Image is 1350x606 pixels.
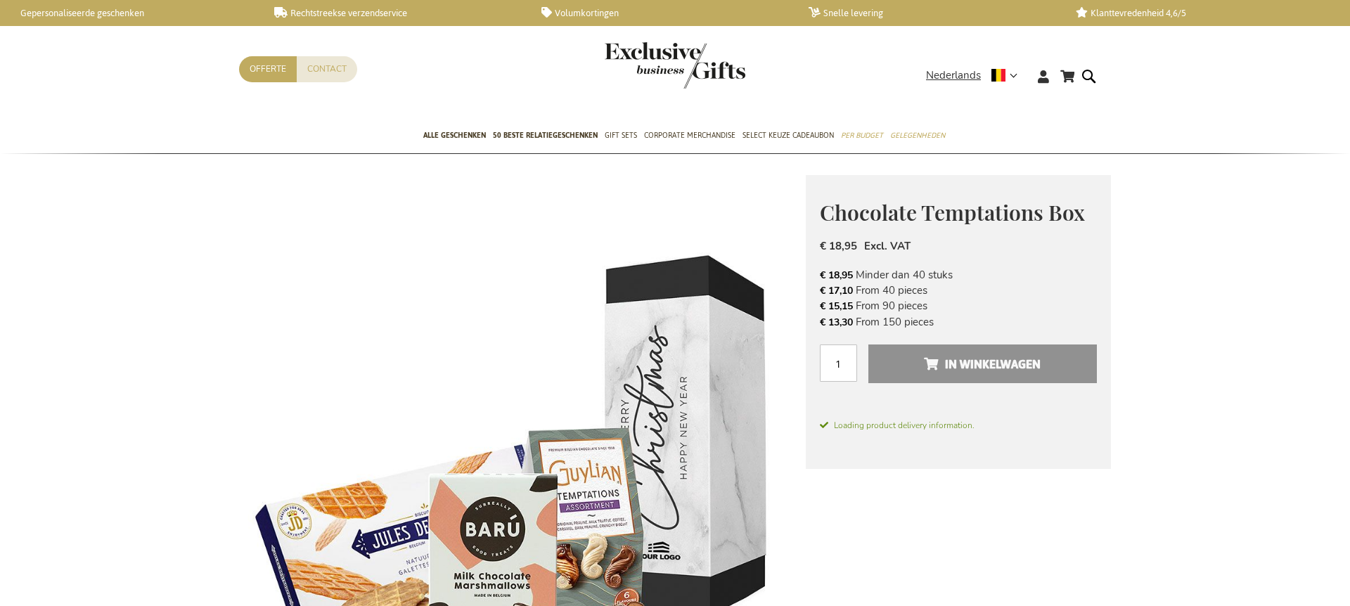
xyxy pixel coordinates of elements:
[820,198,1085,226] span: Chocolate Temptations Box
[926,67,981,84] span: Nederlands
[742,128,834,143] span: Select Keuze Cadeaubon
[890,128,945,143] span: Gelegenheden
[493,128,598,143] span: 50 beste relatiegeschenken
[644,128,735,143] span: Corporate Merchandise
[820,267,1097,283] li: Minder dan 40 stuks
[820,239,857,253] span: € 18,95
[605,128,637,143] span: Gift Sets
[841,128,883,143] span: Per Budget
[890,119,945,154] a: Gelegenheden
[820,344,857,382] input: Aantal
[820,298,1097,314] li: From 90 pieces
[820,269,853,282] span: € 18,95
[7,7,252,19] a: Gepersonaliseerde geschenken
[820,316,853,329] span: € 13,30
[644,119,735,154] a: Corporate Merchandise
[820,299,853,313] span: € 15,15
[809,7,1053,19] a: Snelle levering
[239,56,297,82] a: Offerte
[605,119,637,154] a: Gift Sets
[493,119,598,154] a: 50 beste relatiegeschenken
[423,119,486,154] a: Alle Geschenken
[841,119,883,154] a: Per Budget
[1076,7,1320,19] a: Klanttevredenheid 4,6/5
[297,56,357,82] a: Contact
[541,7,786,19] a: Volumkortingen
[820,283,1097,298] li: From 40 pieces
[423,128,486,143] span: Alle Geschenken
[864,239,911,253] span: Excl. VAT
[820,314,1097,330] li: From 150 pieces
[274,7,519,19] a: Rechtstreekse verzendservice
[605,42,675,89] a: store logo
[820,284,853,297] span: € 17,10
[742,119,834,154] a: Select Keuze Cadeaubon
[820,419,1097,432] span: Loading product delivery information.
[605,42,745,89] img: Exclusive Business gifts logo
